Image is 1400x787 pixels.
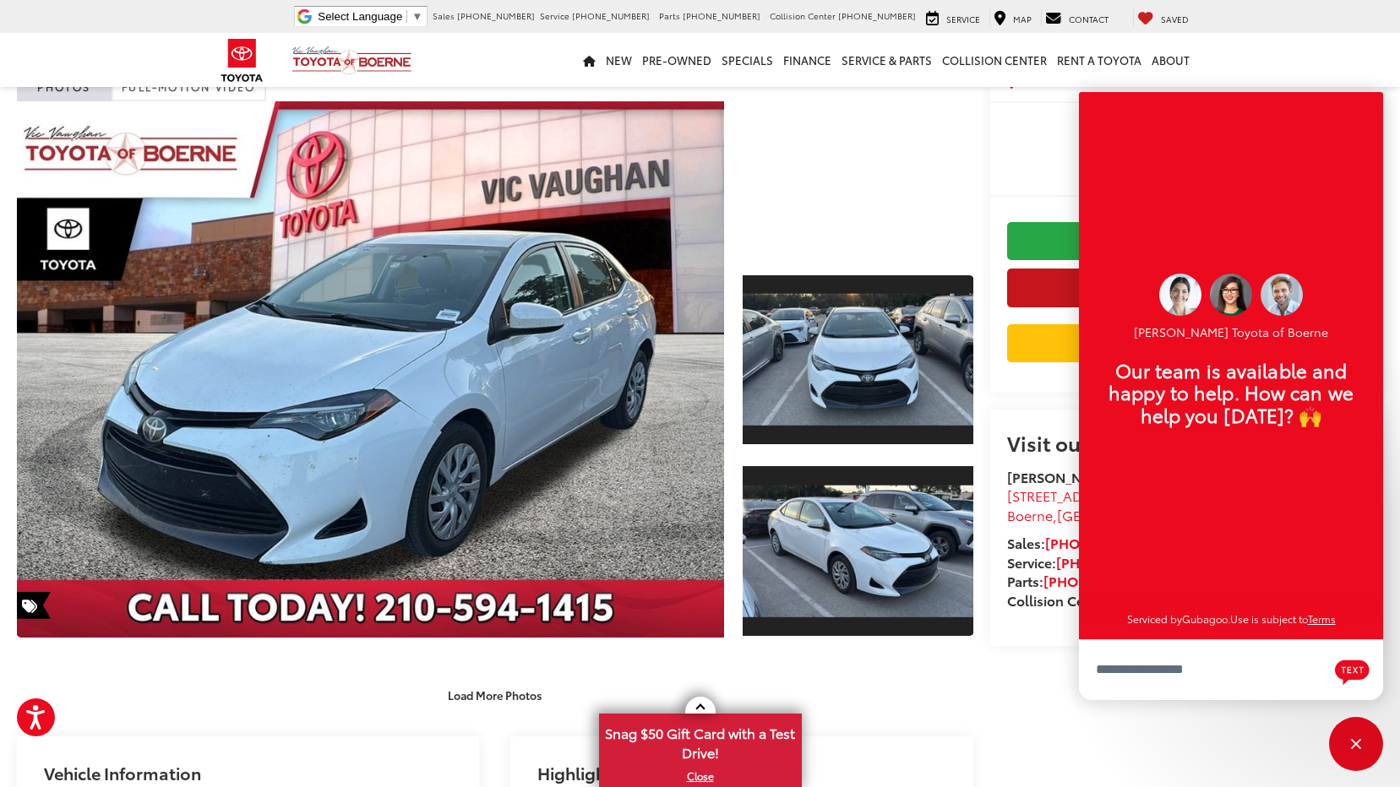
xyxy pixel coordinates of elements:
[1230,611,1308,626] span: Use is subject to
[601,715,800,767] span: Snag $50 Gift Card with a Test Drive!
[17,592,51,619] span: Special
[1182,611,1230,626] a: Gubagoo.
[741,294,976,426] img: 2019 Toyota Corolla LE
[1007,486,1129,505] span: [STREET_ADDRESS]
[44,763,201,782] h2: Vehicle Information
[1210,274,1252,316] img: Operator 1
[989,9,1036,26] a: Map
[836,33,937,87] a: Service & Parts: Opens in a new tab
[1133,9,1193,26] a: My Saved Vehicles
[318,10,422,23] a: Select Language​
[457,9,535,22] span: [PHONE_NUMBER]
[1096,324,1366,340] p: [PERSON_NAME] Toyota of Boerne
[770,9,836,22] span: Collision Center
[1057,505,1198,524] span: [GEOGRAPHIC_DATA]
[1335,658,1370,685] svg: Text
[1052,33,1147,87] a: Rent a Toyota
[1069,13,1109,25] span: Contact
[683,9,760,22] span: [PHONE_NUMBER]
[572,9,650,22] span: [PHONE_NUMBER]
[291,46,412,75] img: Vic Vaughan Toyota of Boerne
[1096,359,1366,426] p: Our team is available and happy to help. How can we help you [DATE]? 🙌
[1079,639,1383,700] textarea: Type your message
[1161,13,1189,25] span: Saved
[1007,149,1366,166] span: [DATE] Price:
[1007,324,1366,362] a: Value Your Trade
[537,763,705,782] h2: Highlighted Features
[1013,13,1032,25] span: Map
[1056,552,1176,572] a: [PHONE_NUMBER]
[743,274,972,446] a: Expand Photo 1
[1308,611,1336,626] a: Terms
[318,10,402,23] span: Select Language
[637,33,716,87] a: Pre-Owned
[659,9,680,22] span: Parts
[1159,274,1201,316] img: Operator 2
[1007,467,1228,486] strong: [PERSON_NAME] Toyota of Boerne
[716,33,778,87] a: Specials
[210,33,274,88] img: Toyota
[601,33,637,87] a: New
[540,9,569,22] span: Service
[1041,9,1113,26] a: Contact
[1007,222,1366,260] a: Check Availability
[578,33,601,87] a: Home
[17,101,724,638] a: Expand Photo 0
[1127,611,1182,626] span: Serviced by
[1329,717,1383,771] div: Close
[1007,533,1165,552] strong: Sales:
[1007,124,1366,149] span: $14,200
[1007,505,1053,524] span: Boerne
[406,10,407,23] span: ​
[1007,431,1366,453] h2: Visit our Store
[1007,505,1239,524] span: ,
[436,681,553,710] button: Load More Photos
[946,13,980,25] span: Service
[741,485,976,617] img: 2019 Toyota Corolla LE
[778,33,836,87] a: Finance
[1007,552,1176,572] strong: Service:
[838,9,916,22] span: [PHONE_NUMBER]
[1147,33,1195,87] a: About
[411,10,422,23] span: ▼
[1007,571,1163,590] strong: Parts:
[1045,533,1165,552] a: [PHONE_NUMBER]
[1007,590,1234,610] strong: Collision Center:
[1329,717,1383,771] button: Toggle Chat Window
[1330,651,1375,689] button: Chat with SMS
[1261,274,1303,316] img: Operator 3
[937,33,1052,87] a: Collision Center
[743,101,972,255] div: View Full-Motion Video
[10,99,732,640] img: 2019 Toyota Corolla LE
[1007,269,1366,307] button: Get Price Now
[1043,571,1163,590] a: [PHONE_NUMBER]
[433,9,455,22] span: Sales
[1007,486,1239,524] a: [STREET_ADDRESS] Boerne,[GEOGRAPHIC_DATA] 78006
[922,9,984,26] a: Service
[743,464,972,637] a: Expand Photo 2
